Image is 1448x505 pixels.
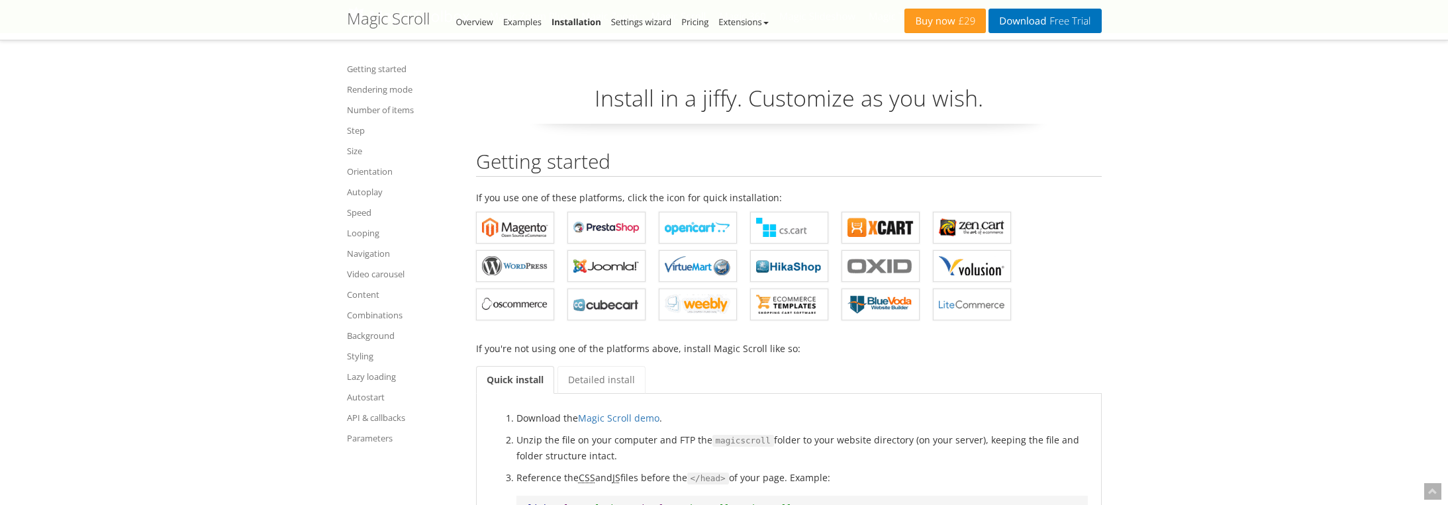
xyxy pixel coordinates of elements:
p: Install in a jiffy. Customize as you wish. [476,83,1102,124]
p: If you use one of these platforms, click the icon for quick installation: [476,190,1102,205]
a: Magic Scroll for ecommerce Templates [750,289,828,320]
b: Magic Scroll for VirtueMart [665,256,731,276]
a: Magic Scroll for CubeCart [567,289,646,320]
b: Magic Scroll for WordPress [482,256,548,276]
a: Extensions [718,16,768,28]
b: Magic Scroll for X-Cart [847,218,914,238]
li: Download the . [516,410,1088,426]
b: Magic Scroll for OXID [847,256,914,276]
b: Magic Scroll for ecommerce Templates [756,295,822,314]
span: Free Trial [1046,16,1090,26]
b: Magic Scroll for osCommerce [482,295,548,314]
acronym: Cascading Style Sheet [579,471,595,484]
a: Size [347,143,459,159]
a: Magic Scroll for osCommerce [476,289,554,320]
a: Rendering mode [347,81,459,97]
a: Pricing [681,16,708,28]
a: Detailed install [557,366,646,394]
a: Content [347,287,459,302]
a: Magic Scroll for X-Cart [842,212,920,244]
a: Background [347,328,459,344]
a: Installation [552,16,601,28]
b: Magic Scroll for CS-Cart [756,218,822,238]
a: Overview [456,16,493,28]
a: Lazy loading [347,369,459,385]
h2: Getting started [476,150,1102,177]
a: Magic Scroll for OXID [842,250,920,282]
p: Reference the and files before the of your page. Example: [516,470,1088,486]
a: Quick install [476,366,554,394]
a: Video carousel [347,266,459,282]
acronym: JavaScript [612,471,620,484]
b: Magic Scroll for Joomla [573,256,640,276]
a: Magic Scroll for WordPress [476,250,554,282]
a: Buy now£29 [904,9,986,33]
a: Styling [347,348,459,364]
a: API & callbacks [347,410,459,426]
a: Orientation [347,163,459,179]
a: Looping [347,225,459,241]
a: Getting started [347,61,459,77]
b: Magic Scroll for PrestaShop [573,218,640,238]
a: Speed [347,205,459,220]
a: Magic Scroll for LiteCommerce [933,289,1011,320]
b: Magic Scroll for CubeCart [573,295,640,314]
a: Magic Scroll demo [578,412,659,424]
b: Magic Scroll for Volusion [939,256,1005,276]
code: magicscroll [712,435,774,447]
a: Navigation [347,246,459,261]
a: Magic Scroll for Weebly [659,289,737,320]
a: Combinations [347,307,459,323]
span: £29 [955,16,976,26]
a: Autostart [347,389,459,405]
code: </head> [687,473,729,484]
a: Magic Scroll for OpenCart [659,212,737,244]
a: Magic Scroll for CS-Cart [750,212,828,244]
p: If you're not using one of the platforms above, install Magic Scroll like so: [476,341,1102,356]
a: Magic Scroll for HikaShop [750,250,828,282]
b: Magic Scroll for Weebly [665,295,731,314]
b: Magic Scroll for BlueVoda [847,295,914,314]
b: Magic Scroll for Magento [482,218,548,238]
a: Autoplay [347,184,459,200]
h1: Magic Scroll [347,10,430,27]
a: Magic Scroll for VirtueMart [659,250,737,282]
b: Magic Scroll for HikaShop [756,256,822,276]
a: Magic Scroll for Magento [476,212,554,244]
a: Settings wizard [611,16,672,28]
a: Magic Scroll for Zen Cart [933,212,1011,244]
a: Magic Scroll for Volusion [933,250,1011,282]
a: DownloadFree Trial [989,9,1101,33]
a: Magic Scroll for PrestaShop [567,212,646,244]
a: Parameters [347,430,459,446]
a: Step [347,122,459,138]
a: Examples [503,16,542,28]
b: Magic Scroll for Zen Cart [939,218,1005,238]
b: Magic Scroll for LiteCommerce [939,295,1005,314]
li: Unzip the file on your computer and FTP the folder to your website directory (on your server), ke... [516,432,1088,463]
a: Magic Scroll for Joomla [567,250,646,282]
a: Number of items [347,102,459,118]
a: Magic Scroll for BlueVoda [842,289,920,320]
b: Magic Scroll for OpenCart [665,218,731,238]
